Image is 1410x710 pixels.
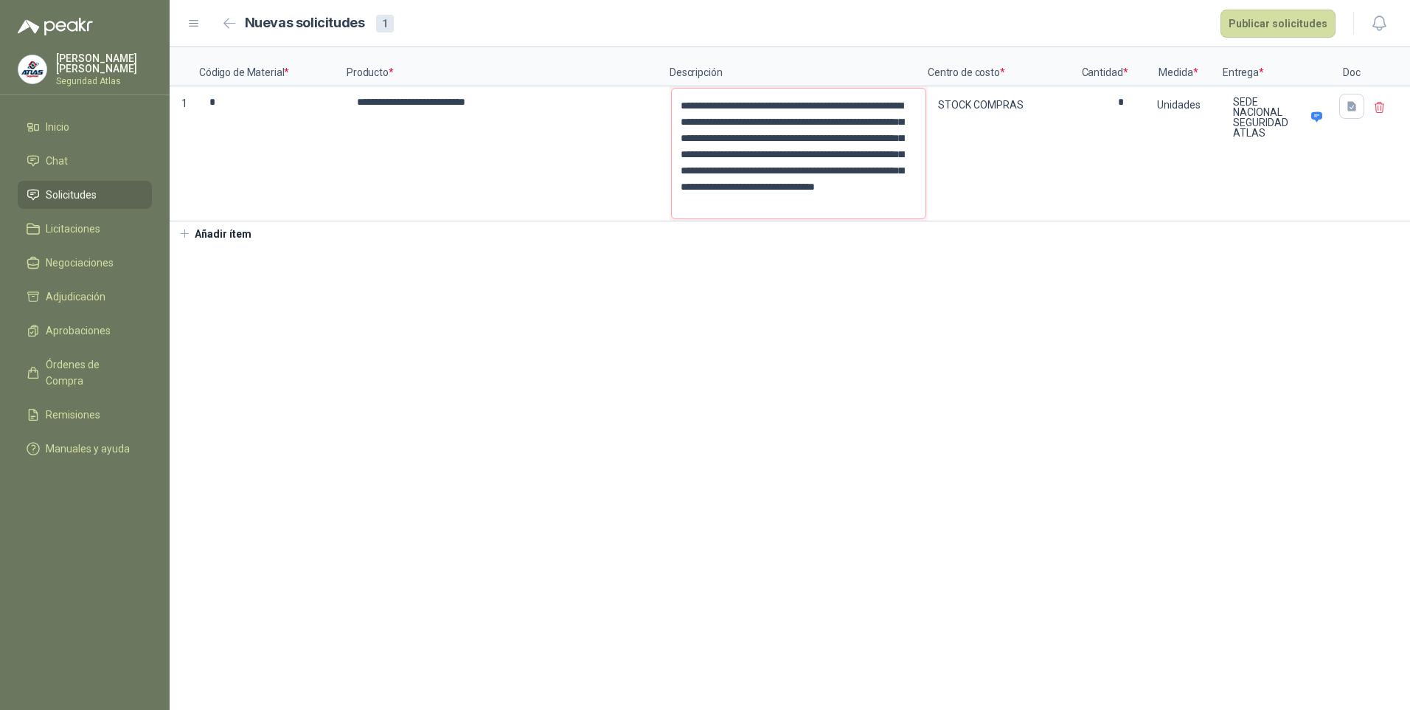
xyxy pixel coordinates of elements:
a: Órdenes de Compra [18,351,152,395]
span: Chat [46,153,68,169]
a: Negociaciones [18,249,152,277]
a: Solicitudes [18,181,152,209]
p: Centro de costo [928,47,1075,86]
img: Logo peakr [18,18,93,35]
p: Seguridad Atlas [56,77,152,86]
button: Añadir ítem [170,221,260,247]
a: Chat [18,147,152,175]
h2: Nuevas solicitudes [245,13,365,34]
a: Adjudicación [18,283,152,311]
p: Producto [347,47,670,86]
img: Company Logo [18,55,46,83]
span: Inicio [46,119,69,135]
div: STOCK COMPRAS [929,88,1074,122]
p: Doc [1333,47,1370,86]
p: Medida [1134,47,1223,86]
span: Órdenes de Compra [46,356,138,389]
span: Solicitudes [46,187,97,203]
p: Descripción [670,47,928,86]
a: Licitaciones [18,215,152,243]
a: Aprobaciones [18,317,152,345]
span: Aprobaciones [46,323,111,339]
span: Manuales y ayuda [46,441,130,457]
span: Remisiones [46,407,100,423]
span: Adjudicación [46,289,105,305]
a: Remisiones [18,401,152,429]
a: Manuales y ayuda [18,435,152,463]
p: Entrega [1223,47,1333,86]
p: 1 [170,86,199,221]
span: Licitaciones [46,221,100,237]
p: Cantidad [1075,47,1134,86]
p: Código de Material [199,47,347,86]
button: Publicar solicitudes [1220,10,1336,38]
p: [PERSON_NAME] [PERSON_NAME] [56,53,152,74]
a: Inicio [18,113,152,141]
span: Negociaciones [46,255,114,271]
p: Máximo 200 caracteres [671,219,760,232]
div: Unidades [1136,88,1221,122]
p: SEDE NACIONAL SEGURIDAD ATLAS [1233,97,1306,138]
div: 1 [376,15,394,32]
